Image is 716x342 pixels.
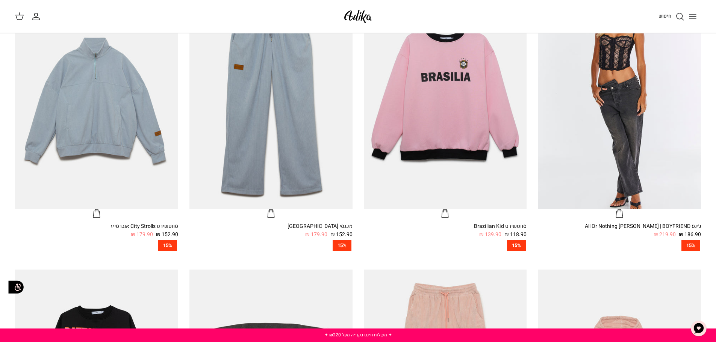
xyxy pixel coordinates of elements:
[15,222,178,231] div: סווטשירט City Strolls אוברסייז
[364,240,527,251] a: 15%
[507,240,526,251] span: 15%
[654,231,676,239] span: 219.90 ₪
[684,8,701,25] button: Toggle menu
[131,231,153,239] span: 179.90 ₪
[364,222,527,231] div: סווטשירט Brazilian Kid
[504,231,527,239] span: 118.90 ₪
[679,231,701,239] span: 186.90 ₪
[479,231,501,239] span: 139.90 ₪
[305,231,327,239] span: 179.90 ₪
[189,240,353,251] a: 15%
[538,222,701,239] a: ג׳ינס All Or Nothing [PERSON_NAME] | BOYFRIEND 186.90 ₪ 219.90 ₪
[342,8,374,25] img: Adika IL
[681,240,700,251] span: 15%
[15,222,178,239] a: סווטשירט City Strolls אוברסייז 152.90 ₪ 179.90 ₪
[189,222,353,239] a: מכנסי [GEOGRAPHIC_DATA] 152.90 ₪ 179.90 ₪
[538,222,701,231] div: ג׳ינס All Or Nothing [PERSON_NAME] | BOYFRIEND
[158,240,177,251] span: 15%
[6,277,26,297] img: accessibility_icon02.svg
[330,231,353,239] span: 152.90 ₪
[15,240,178,251] a: 15%
[687,317,710,340] button: צ'אט
[324,331,392,338] a: ✦ משלוח חינם בקנייה מעל ₪220 ✦
[333,240,351,251] span: 15%
[32,12,44,21] a: החשבון שלי
[364,222,527,239] a: סווטשירט Brazilian Kid 118.90 ₪ 139.90 ₪
[658,12,684,21] a: חיפוש
[156,231,178,239] span: 152.90 ₪
[658,12,671,20] span: חיפוש
[189,222,353,231] div: מכנסי [GEOGRAPHIC_DATA]
[538,240,701,251] a: 15%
